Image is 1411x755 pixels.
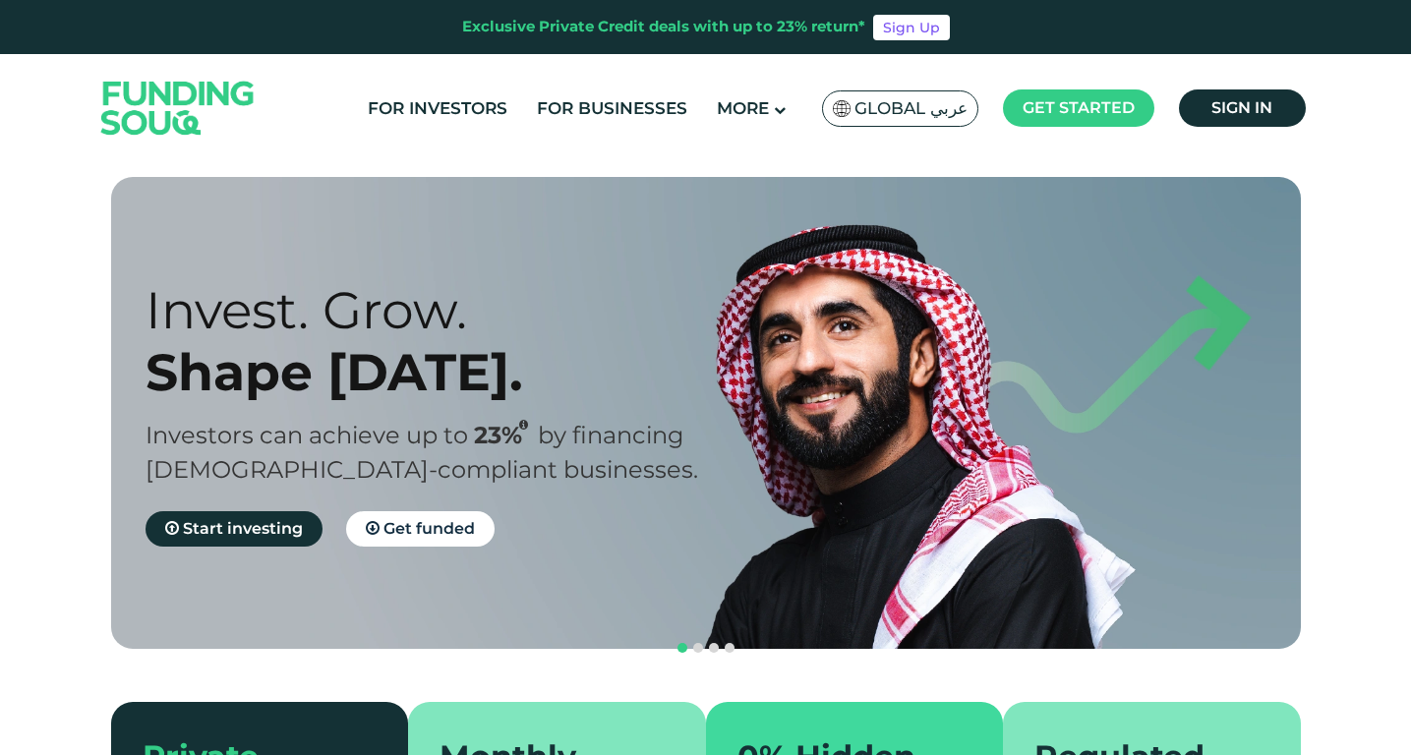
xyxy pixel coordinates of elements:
[183,519,303,538] span: Start investing
[1179,89,1306,127] a: Sign in
[1211,98,1272,117] span: Sign in
[383,519,475,538] span: Get funded
[532,92,692,125] a: For Businesses
[873,15,950,40] a: Sign Up
[690,640,706,656] button: navigation
[363,92,512,125] a: For Investors
[474,421,538,449] span: 23%
[146,341,740,403] div: Shape [DATE].
[82,58,274,157] img: Logo
[706,640,722,656] button: navigation
[833,100,851,117] img: SA Flag
[146,421,468,449] span: Investors can achieve up to
[146,511,323,547] a: Start investing
[854,97,968,120] span: Global عربي
[675,640,690,656] button: navigation
[519,420,528,431] i: 23% IRR (expected) ~ 15% Net yield (expected)
[346,511,495,547] a: Get funded
[1023,98,1135,117] span: Get started
[462,16,865,38] div: Exclusive Private Credit deals with up to 23% return*
[146,279,740,341] div: Invest. Grow.
[717,98,769,118] span: More
[722,640,737,656] button: navigation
